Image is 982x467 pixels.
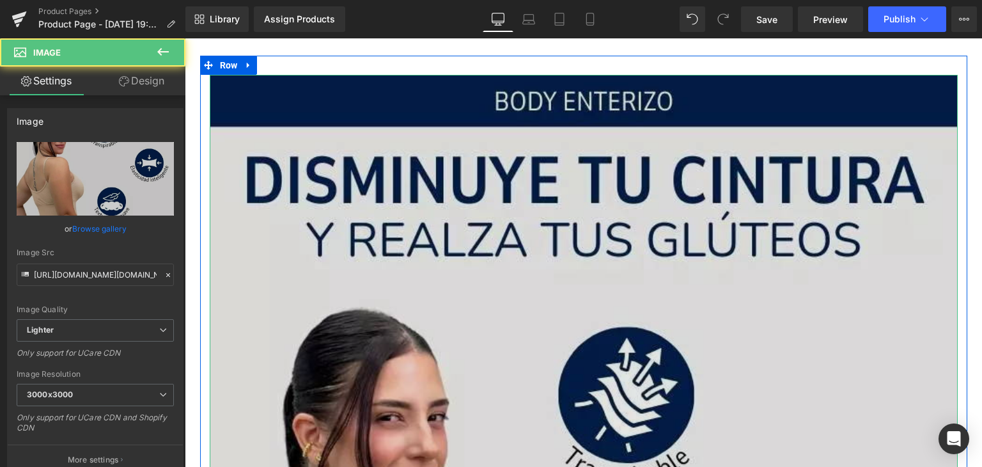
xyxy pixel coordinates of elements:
span: Product Page - [DATE] 19:24:10 [38,19,161,29]
input: Link [17,264,174,286]
span: Image [33,47,61,58]
span: Row [32,17,56,36]
b: 3000x3000 [27,390,73,399]
a: Design [95,67,188,95]
a: Laptop [513,6,544,32]
button: Redo [710,6,736,32]
div: Image Src [17,248,174,257]
button: Undo [680,6,705,32]
button: Publish [868,6,946,32]
div: Only support for UCare CDN [17,348,174,367]
a: Desktop [483,6,513,32]
div: or [17,222,174,235]
a: Browse gallery [72,218,127,240]
span: Publish [884,14,916,24]
a: Product Pages [38,6,185,17]
div: Open Intercom Messenger [939,423,969,454]
a: Mobile [575,6,605,32]
span: Preview [813,13,848,26]
div: Image [17,109,43,127]
div: Image Quality [17,305,174,314]
a: New Library [185,6,249,32]
a: Preview [798,6,863,32]
a: Expand / Collapse [56,17,72,36]
span: Save [756,13,777,26]
a: Tablet [544,6,575,32]
div: Only support for UCare CDN and Shopify CDN [17,413,174,441]
b: Lighter [27,325,54,335]
button: More [951,6,977,32]
span: Library [210,13,240,25]
p: More settings [68,454,119,466]
div: Image Resolution [17,370,174,379]
div: Assign Products [264,14,335,24]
